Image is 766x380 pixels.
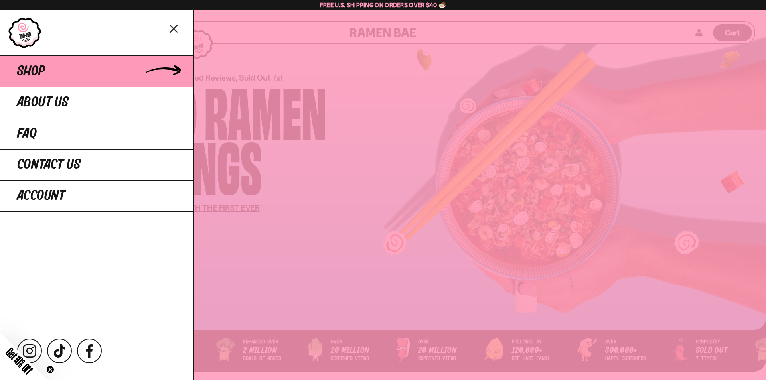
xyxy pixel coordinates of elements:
span: Free U.S. Shipping on Orders over $40 🍜 [320,1,446,9]
span: Contact Us [17,158,81,172]
span: About Us [17,95,69,110]
span: Shop [17,64,45,79]
button: Close menu [167,21,181,35]
span: Get 10% Off [4,345,35,376]
button: Close teaser [46,366,54,374]
span: FAQ [17,126,37,141]
span: Account [17,189,65,203]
